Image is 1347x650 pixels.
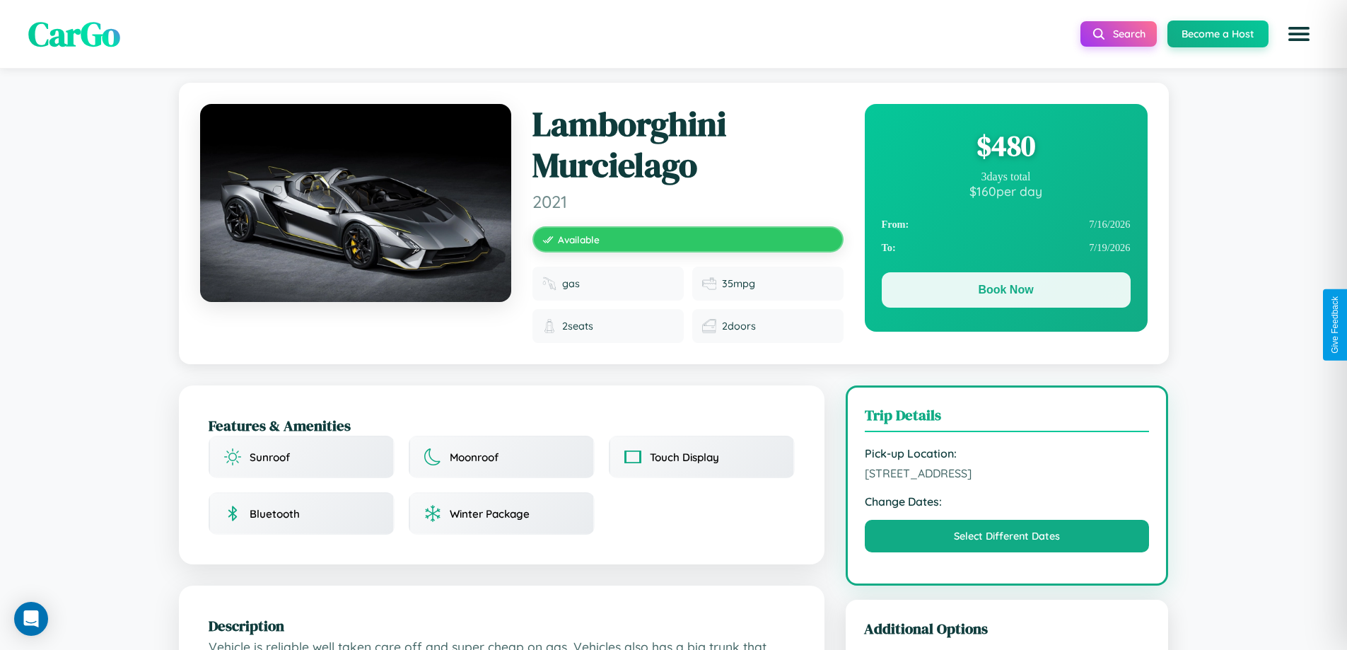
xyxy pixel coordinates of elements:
[28,11,120,57] span: CarGo
[250,507,300,521] span: Bluetooth
[450,507,530,521] span: Winter Package
[532,191,844,212] span: 2021
[882,183,1131,199] div: $ 160 per day
[1113,28,1145,40] span: Search
[1279,14,1319,54] button: Open menu
[702,277,716,291] img: Fuel efficiency
[702,319,716,333] img: Doors
[209,415,795,436] h2: Features & Amenities
[542,319,556,333] img: Seats
[864,618,1150,639] h3: Additional Options
[722,320,756,332] span: 2 doors
[650,451,719,464] span: Touch Display
[882,236,1131,260] div: 7 / 19 / 2026
[450,451,498,464] span: Moonroof
[865,520,1150,552] button: Select Different Dates
[882,242,896,254] strong: To:
[882,170,1131,183] div: 3 days total
[865,446,1150,460] strong: Pick-up Location:
[209,615,795,636] h2: Description
[882,272,1131,308] button: Book Now
[542,277,556,291] img: Fuel type
[200,104,511,302] img: Lamborghini Murcielago 2021
[865,405,1150,432] h3: Trip Details
[1167,21,1269,47] button: Become a Host
[882,213,1131,236] div: 7 / 16 / 2026
[865,466,1150,480] span: [STREET_ADDRESS]
[882,127,1131,165] div: $ 480
[1080,21,1157,47] button: Search
[558,233,600,245] span: Available
[722,277,755,290] span: 35 mpg
[250,451,290,464] span: Sunroof
[14,602,48,636] div: Open Intercom Messenger
[882,219,909,231] strong: From:
[532,104,844,185] h1: Lamborghini Murcielago
[865,494,1150,509] strong: Change Dates:
[1330,296,1340,354] div: Give Feedback
[562,320,593,332] span: 2 seats
[562,277,580,290] span: gas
